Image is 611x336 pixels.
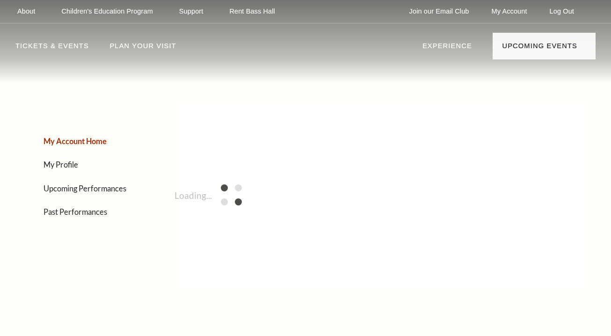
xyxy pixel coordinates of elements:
[229,7,275,15] p: Rent Bass Hall
[17,7,35,15] p: About
[15,40,89,57] p: Tickets & Events
[109,40,176,57] p: Plan Your Visit
[61,7,153,15] p: Children's Education Program
[422,40,472,57] p: Experience
[179,7,204,15] p: Support
[44,207,107,216] a: Past Performances
[502,40,577,57] p: Upcoming Events
[44,137,107,146] a: My Account Home
[44,184,126,193] a: Upcoming Performances
[44,160,78,169] a: My Profile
